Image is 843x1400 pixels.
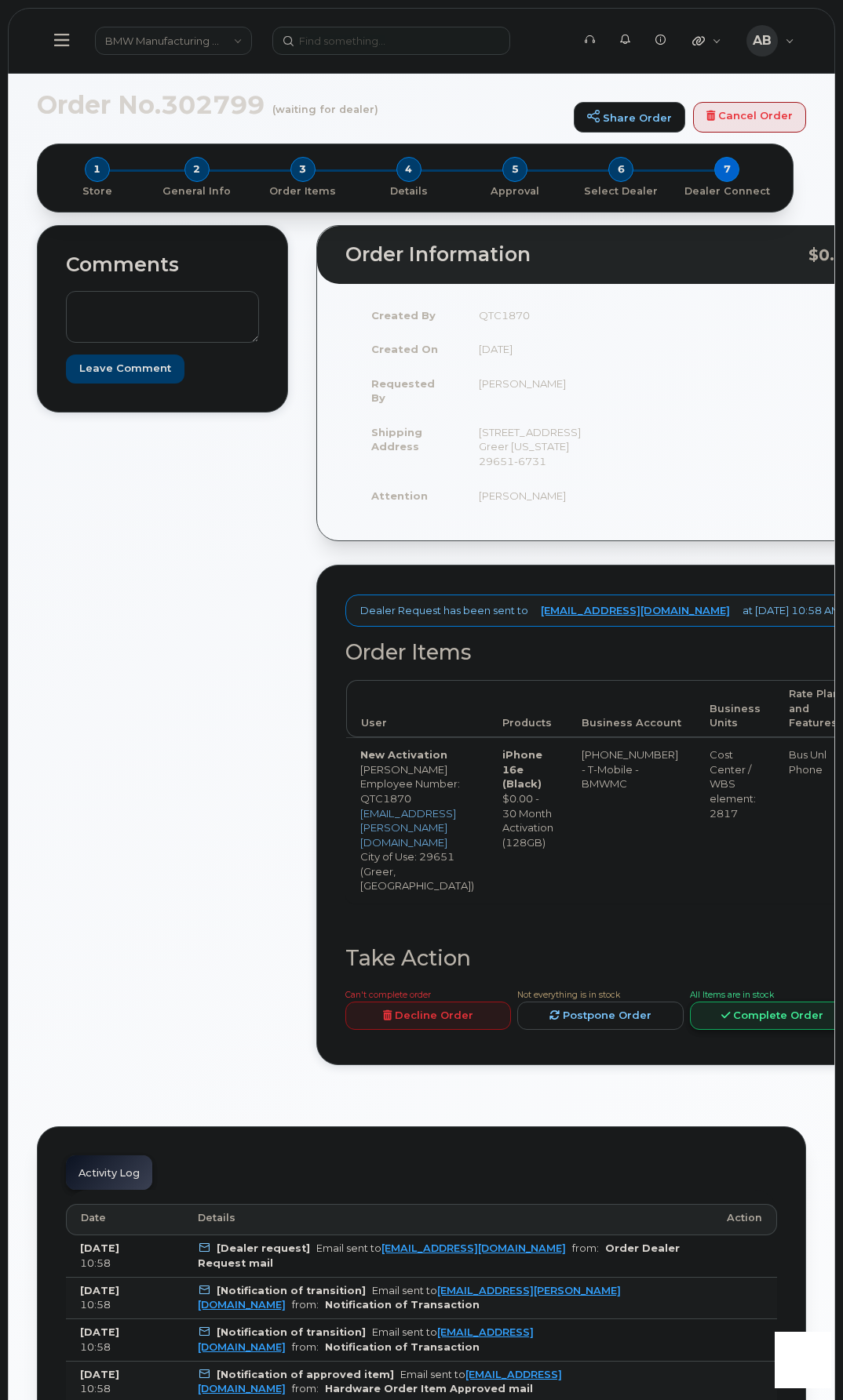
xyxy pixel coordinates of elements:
td: [STREET_ADDRESS] Greer [US_STATE] 29651-6731 [465,415,595,478]
span: Not everything is in stock [517,990,620,1000]
input: Leave Comment [66,355,184,384]
span: 1 [85,157,110,182]
b: [Notification of transition] [217,1326,366,1338]
strong: iPhone 16e (Black) [502,748,542,790]
b: [Dealer request] [217,1242,310,1254]
div: 10:58 [80,1298,170,1312]
h1: Order No.302799 [37,91,566,118]
a: [EMAIL_ADDRESS][DOMAIN_NAME] [541,603,730,618]
strong: New Activation [360,748,447,761]
b: [Notification of transition] [217,1285,366,1296]
div: 10:58 [80,1256,170,1271]
b: [DATE] [80,1326,119,1338]
td: [PERSON_NAME] [465,366,595,415]
span: Date [81,1211,106,1225]
th: Products [488,680,567,737]
th: Business Account [567,680,695,737]
p: Store [57,184,137,198]
a: 4 Details [356,182,462,198]
td: [DATE] [465,332,595,366]
span: from: [292,1383,319,1395]
span: All Items are in stock [690,990,774,1000]
a: 5 Approval [462,182,568,198]
span: from: [292,1299,319,1311]
b: [DATE] [80,1242,119,1254]
span: 3 [290,157,316,182]
p: General Info [150,184,243,198]
b: Notification of Transaction [325,1341,480,1353]
a: [EMAIL_ADDRESS][DOMAIN_NAME] [198,1326,534,1352]
div: Email sent to [316,1242,566,1254]
span: 5 [502,157,527,182]
td: $0.00 - 30 Month Activation (128GB) [488,737,567,903]
strong: Shipping Address [371,426,422,453]
div: 10:58 [80,1340,170,1355]
h2: Order Information [345,244,808,266]
span: 6 [608,157,633,182]
a: 6 Select Dealer [568,182,674,198]
strong: Created By [371,309,436,322]
td: [PHONE_NUMBER] - T-Mobile - BMWMC [567,737,695,903]
th: Action [713,1204,777,1235]
a: Postpone Order [517,1002,683,1031]
a: Share Order [574,102,685,133]
span: from: [572,1242,599,1254]
b: [DATE] [80,1369,119,1380]
p: Select Dealer [575,184,668,198]
th: Business Units [695,680,775,737]
span: 4 [396,157,421,182]
div: Cost Center / WBS element: 2817 [710,747,761,820]
span: Details [198,1211,235,1225]
strong: Requested By [371,377,435,405]
th: User [346,680,488,737]
a: 3 Order Items [250,182,356,198]
a: 1 Store [50,182,144,198]
td: [PERSON_NAME] City of Use: 29651 (Greer, [GEOGRAPHIC_DATA]) [346,737,488,903]
span: from: [292,1341,319,1353]
strong: Attention [371,489,428,502]
small: (waiting for dealer) [272,91,378,115]
a: 2 General Info [144,182,250,198]
div: Email sent to [198,1326,534,1352]
a: Cancel Order [693,102,806,133]
b: [Notification of approved item] [217,1369,394,1380]
span: 2 [184,157,210,182]
b: Notification of Transaction [325,1299,480,1311]
h2: Comments [66,254,259,276]
p: Approval [469,184,562,198]
div: Email sent to [198,1285,621,1311]
b: Order Dealer Request mail [198,1242,680,1268]
td: QTC1870 [465,298,595,333]
p: Details [362,184,455,198]
b: [DATE] [80,1285,119,1296]
div: 10:58 [80,1382,170,1396]
a: [EMAIL_ADDRESS][PERSON_NAME][DOMAIN_NAME] [360,807,456,849]
strong: Created On [371,343,438,355]
td: [PERSON_NAME] [465,478,595,513]
span: Employee Number: QTC1870 [360,777,460,805]
b: Hardware Order Item Approved mail [325,1383,533,1395]
iframe: Messenger Launcher [775,1332,831,1388]
a: [EMAIL_ADDRESS][DOMAIN_NAME] [381,1242,566,1254]
a: Decline Order [345,1002,511,1031]
span: Can't complete order [345,990,431,1000]
p: Order Items [256,184,349,198]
